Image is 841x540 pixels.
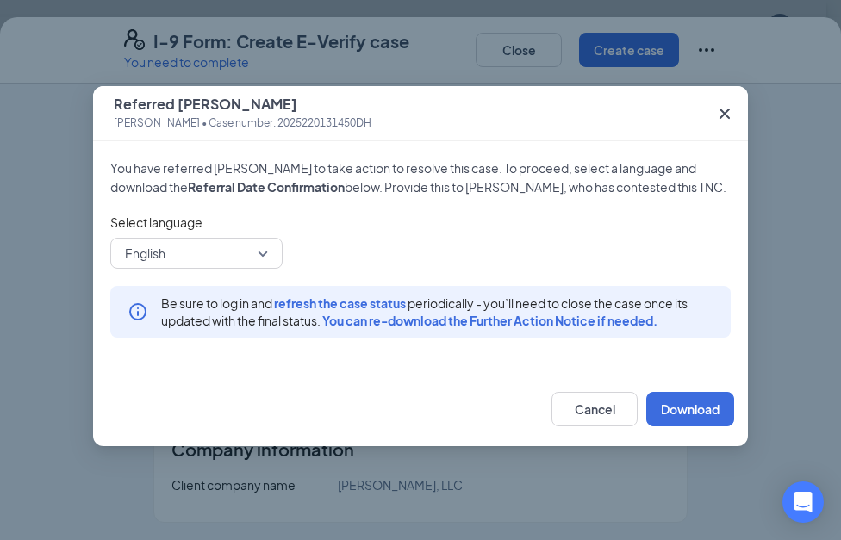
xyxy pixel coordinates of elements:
[161,295,713,329] span: Be sure to log in and periodically - you’ll need to close the case once its updated with the fina...
[114,115,371,132] span: [PERSON_NAME] • Case number: 2025220131450DH
[551,392,638,426] button: Cancel
[714,103,735,124] svg: Cross
[782,481,824,523] div: Open Intercom Messenger
[110,214,731,231] span: Select language
[110,160,696,195] span: You have referred [PERSON_NAME] to take action to resolve this case. To proceed, select a languag...
[345,179,726,195] span: below. Provide this to [PERSON_NAME], who has contested this TNC.
[128,301,148,322] svg: Info
[188,179,345,195] span: Referral Date Confirmation
[701,86,748,141] button: Close
[646,392,734,426] button: Download
[274,295,406,311] span: refresh the case status
[114,96,371,113] span: Referred [PERSON_NAME]
[125,240,165,266] span: English
[322,313,657,328] span: You can re-download the Further Action Notice if needed.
